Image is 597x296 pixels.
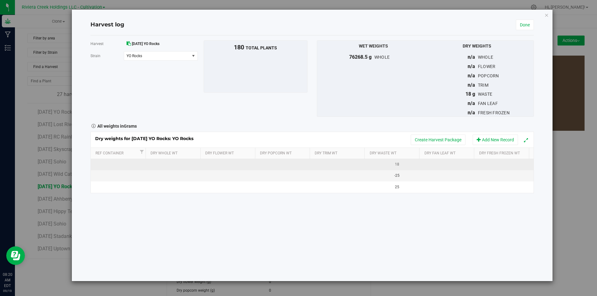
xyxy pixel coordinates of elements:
button: Create Harvest Package [411,134,465,145]
span: Dry Weights [463,43,491,48]
span: fan leaf [478,101,498,106]
span: 76268.5 g [349,54,372,60]
span: [DATE] YO Rocks [132,42,160,46]
div: Please record waste in the action menu. [372,173,423,179]
span: popcorn [478,73,499,78]
span: n/a [468,82,475,88]
span: whole [374,55,390,60]
span: Strain [90,54,100,58]
button: Add New Record [473,134,518,145]
span: total plants [246,45,277,50]
h4: Harvest log [90,21,124,29]
a: Dry Popcorn Wt [260,151,308,156]
a: Done [516,20,534,30]
a: Dry Fan Leaf Wt [424,151,472,156]
span: fresh frozen [478,110,510,115]
span: n/a [468,100,475,106]
strong: All weights in [97,121,137,130]
a: Ref Container [95,151,138,156]
span: n/a [468,110,475,116]
a: Dry Flower Wt [205,151,253,156]
span: n/a [468,73,475,79]
div: Please record waste in the action menu. [372,162,423,167]
a: Dry Waste Wt [370,151,417,156]
span: Wet Weights [359,43,388,48]
span: trim [478,83,488,88]
a: Dry Fresh Frozen Wt [479,151,527,156]
span: flower [478,64,496,69]
span: n/a [468,54,475,60]
button: Expand [521,135,530,144]
span: YO Rocks [127,54,185,58]
span: Dry weights for [DATE] YO Rocks: YO Rocks [95,136,200,141]
a: Dry Whole Wt [150,151,198,156]
a: Dry Trim Wt [315,151,362,156]
span: n/a [468,63,475,69]
span: waste [478,92,492,97]
span: select [189,52,197,60]
div: Please record waste in the action menu. [372,184,423,190]
span: Grams [124,124,137,129]
a: Filter [138,148,146,156]
iframe: Resource center [6,246,25,265]
span: 18 g [465,91,475,97]
span: 180 [234,43,244,51]
span: Harvest [90,42,104,46]
span: whole [478,55,493,60]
